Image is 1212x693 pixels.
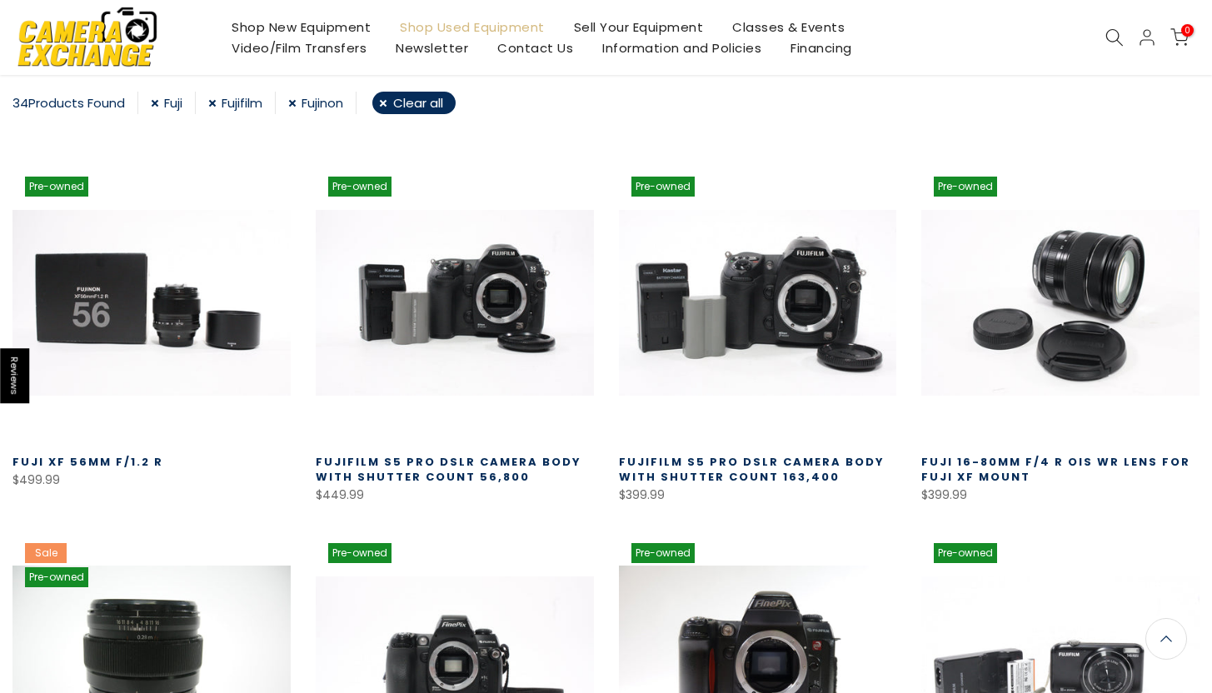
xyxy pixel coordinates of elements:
[386,17,560,37] a: Shop Used Equipment
[1181,24,1194,37] span: 0
[1170,28,1189,47] a: 0
[588,37,776,58] a: Information and Policies
[217,37,382,58] a: Video/Film Transfers
[619,454,885,485] a: Fujifilm S5 Pro DSLR Camera Body with Shutter Count 163,400
[483,37,588,58] a: Contact Us
[718,17,860,37] a: Classes & Events
[288,92,357,114] a: Fujinon
[208,92,276,114] a: Fujifilm
[921,485,1200,506] div: $399.99
[776,37,867,58] a: Financing
[217,17,386,37] a: Shop New Equipment
[372,92,456,114] a: Clear all
[316,454,581,485] a: Fujifilm S5 Pro DSLR Camera Body with Shutter Count 56,800
[12,470,291,491] div: $499.99
[12,92,138,114] div: Products Found
[12,454,163,470] a: Fuji XF 56mm f/1.2 R
[151,92,196,114] a: Fuji
[12,94,28,112] span: 34
[921,454,1190,485] a: Fuji 16-80mm f/4 R OIS WR Lens for Fuji XF Mount
[316,485,594,506] div: $449.99
[382,37,483,58] a: Newsletter
[559,17,718,37] a: Sell Your Equipment
[619,485,897,506] div: $399.99
[1145,618,1187,660] a: Back to the top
